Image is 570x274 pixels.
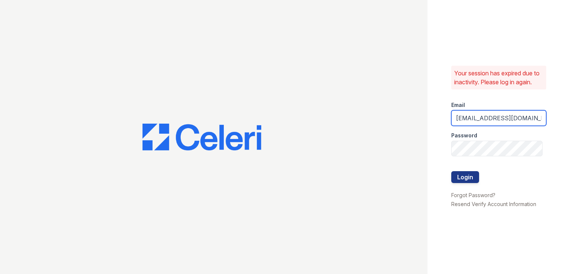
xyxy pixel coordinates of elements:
[451,171,479,183] button: Login
[454,69,543,87] p: Your session has expired due to inactivity. Please log in again.
[451,201,536,207] a: Resend Verify Account Information
[451,192,495,198] a: Forgot Password?
[142,124,261,150] img: CE_Logo_Blue-a8612792a0a2168367f1c8372b55b34899dd931a85d93a1a3d3e32e68fde9ad4.png
[451,101,465,109] label: Email
[451,132,477,139] label: Password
